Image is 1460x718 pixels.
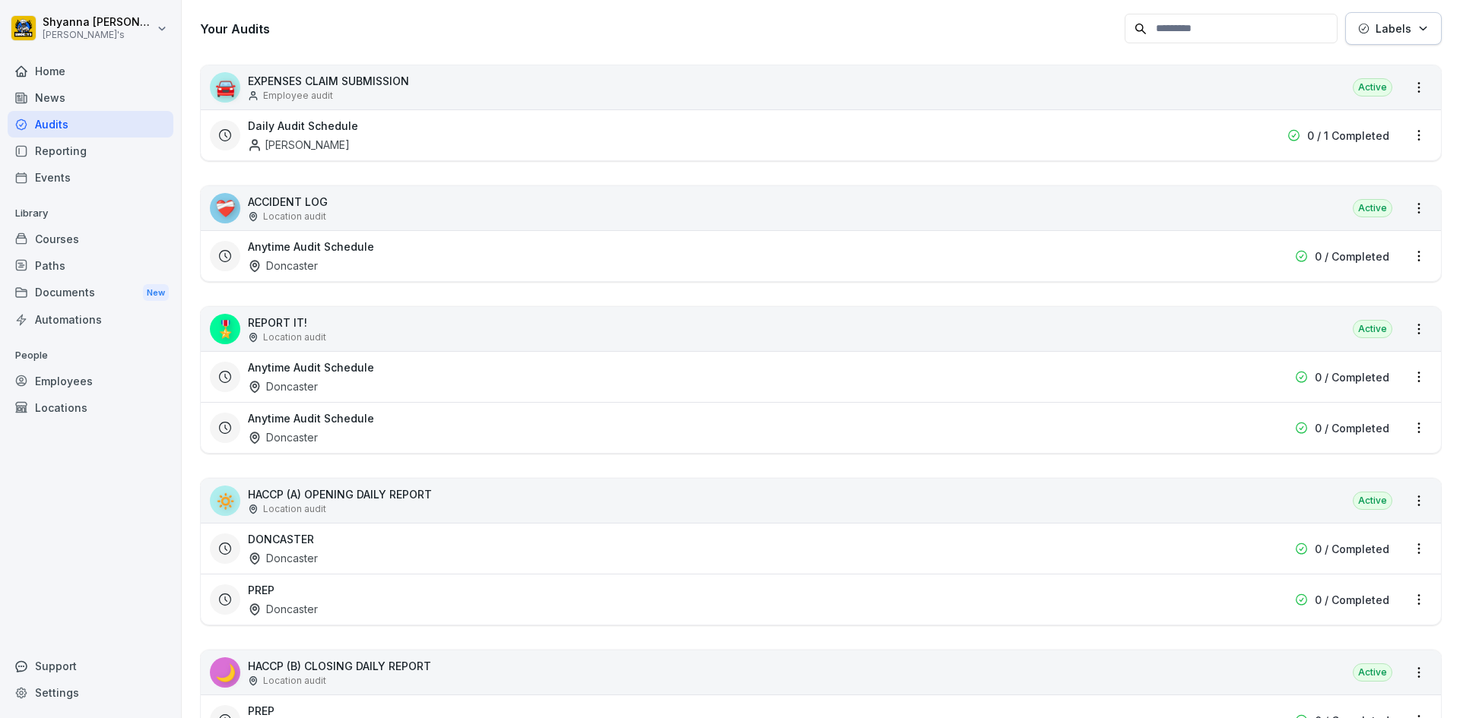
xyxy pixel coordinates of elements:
p: 0 / Completed [1315,541,1389,557]
p: Shyanna [PERSON_NAME] [43,16,154,29]
div: Doncaster [248,550,318,566]
a: Home [8,58,173,84]
p: [PERSON_NAME]'s [43,30,154,40]
p: Location audit [263,331,326,344]
p: 0 / 1 Completed [1307,128,1389,144]
h3: Anytime Audit Schedule [248,359,374,375]
button: Labels [1345,12,1442,45]
div: Doncaster [248,378,318,394]
a: Reporting [8,138,173,164]
div: 🔅 [210,486,240,516]
p: Location audit [263,502,326,516]
h3: Your Audits [200,21,1117,37]
h3: DONCASTER [248,531,314,547]
h3: PREP [248,582,275,598]
p: 0 / Completed [1315,248,1389,264]
a: Courses [8,226,173,252]
div: [PERSON_NAME] [248,137,350,153]
p: Location audit [263,210,326,223]
a: News [8,84,173,111]
div: ❤️‍🩹 [210,193,240,223]
div: Doncaster [248,429,318,445]
div: 🚘 [210,72,240,103]
p: People [8,343,173,368]
a: Automations [8,306,173,333]
div: New [143,284,169,302]
div: Active [1353,492,1392,510]
div: Doncaster [248,601,318,617]
div: Active [1353,78,1392,96]
p: EXPENSES CLAIM SUBMISSION [248,73,409,89]
div: Active [1353,199,1392,217]
p: Employee audit [263,89,333,103]
p: 0 / Completed [1315,369,1389,385]
a: Locations [8,394,173,421]
h3: Anytime Audit Schedule [248,410,374,426]
a: Events [8,164,173,191]
a: Settings [8,679,173,706]
div: 🌙 [210,657,240,688]
h3: Anytime Audit Schedule [248,239,374,255]
p: Location audit [263,674,326,688]
div: 🎖️ [210,314,240,344]
div: Support [8,653,173,679]
a: Employees [8,368,173,394]
p: REPORT IT! [248,315,326,331]
div: Documents [8,279,173,307]
p: Library [8,201,173,226]
div: Doncaster [248,258,318,274]
p: HACCP (A) OPENING DAILY REPORT [248,486,432,502]
div: Active [1353,663,1392,682]
p: Labels [1376,21,1411,36]
p: ACCIDENT LOG [248,194,328,210]
p: 0 / Completed [1315,420,1389,436]
a: Audits [8,111,173,138]
a: Paths [8,252,173,279]
h3: Daily Audit Schedule [248,118,358,134]
p: 0 / Completed [1315,592,1389,608]
a: DocumentsNew [8,279,173,307]
div: Active [1353,320,1392,338]
p: HACCP (B) CLOSING DAILY REPORT [248,658,431,674]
